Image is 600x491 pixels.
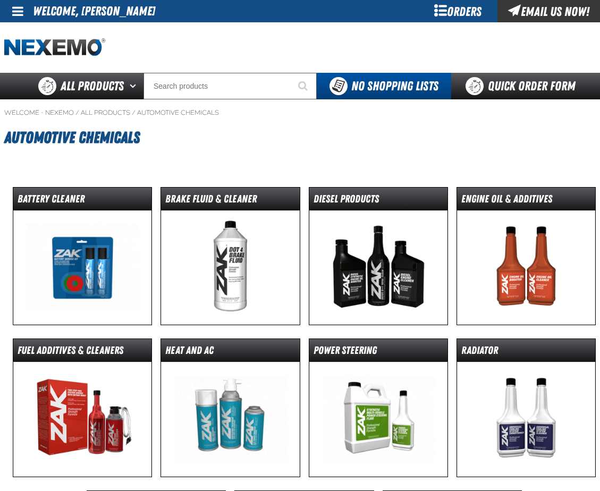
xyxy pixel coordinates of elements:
img: Battery Cleaner [13,210,151,325]
a: Home [4,38,105,57]
dt: Radiator [457,343,595,362]
a: All Products [81,108,130,117]
a: Heat and AC [160,338,300,477]
a: Brake Fluid & Cleaner [160,187,300,325]
dt: Fuel Additives & Cleaners [13,343,151,362]
dt: Brake Fluid & Cleaner [161,192,299,210]
button: You do not have available Shopping Lists. Open to Create a New List [317,73,451,99]
img: Nexemo logo [4,38,105,57]
dt: Heat and AC [161,343,299,362]
img: Radiator [457,362,595,476]
a: Fuel Additives & Cleaners [13,338,152,477]
button: Open All Products pages [126,73,143,99]
dt: Battery Cleaner [13,192,151,210]
span: No Shopping Lists [351,79,438,94]
span: / [75,108,79,117]
img: Diesel Products [309,210,447,325]
a: Radiator [457,338,596,477]
h1: Automotive Chemicals [4,123,596,152]
dt: Engine Oil & Additives [457,192,595,210]
img: Power Steering [309,362,447,476]
img: Fuel Additives & Cleaners [13,362,151,476]
img: Brake Fluid & Cleaner [161,210,299,325]
img: Engine Oil & Additives [457,210,595,325]
input: Search [143,73,317,99]
a: Power Steering [309,338,448,477]
a: Diesel Products [309,187,448,325]
a: Automotive Chemicals [137,108,219,117]
span: All Products [61,77,124,96]
a: Battery Cleaner [13,187,152,325]
a: Welcome - Nexemo [4,108,74,117]
button: Start Searching [290,73,317,99]
img: Heat and AC [161,362,299,476]
a: Engine Oil & Additives [457,187,596,325]
dt: Diesel Products [309,192,447,210]
span: / [132,108,136,117]
nav: Breadcrumbs [4,108,596,117]
dt: Power Steering [309,343,447,362]
a: Quick Order Form [451,73,595,99]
